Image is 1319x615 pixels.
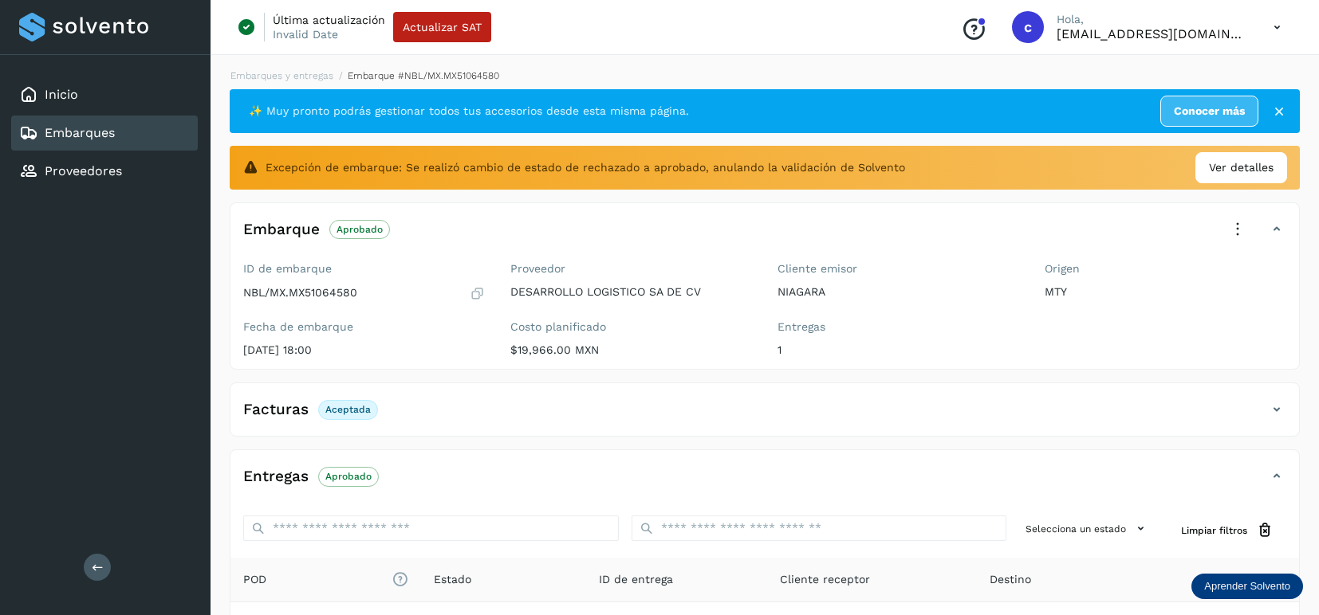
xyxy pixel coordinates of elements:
div: Aprender Solvento [1191,574,1303,599]
p: MTY [1045,285,1286,299]
a: Embarques y entregas [230,70,333,81]
label: Costo planificado [510,320,752,334]
div: EntregasAprobado [230,463,1299,503]
span: Actualizar SAT [403,22,482,33]
p: DESARROLLO LOGISTICO SA DE CV [510,285,752,299]
p: Invalid Date [273,27,338,41]
div: Inicio [11,77,198,112]
p: 1 [778,343,1019,357]
h4: Embarque [243,221,320,239]
span: Acciones [1207,571,1256,588]
label: Origen [1045,262,1286,276]
p: [DATE] 18:00 [243,343,485,357]
p: cavila@niagarawater.com [1057,26,1248,41]
span: Destino [990,571,1031,588]
h4: Facturas [243,401,309,419]
p: Aprender Solvento [1204,580,1290,593]
span: Excepción de embarque: Se realizó cambio de estado de rechazado a aprobado, anulando la validació... [266,159,905,176]
h4: Entregas [243,468,309,486]
span: Ver detalles [1209,159,1274,176]
label: Proveedor [510,262,752,276]
div: EmbarqueAprobado [230,216,1299,256]
div: Embarques [11,116,198,151]
p: Aceptada [325,404,371,415]
a: Inicio [45,87,78,102]
p: NIAGARA [778,285,1019,299]
div: Proveedores [11,154,198,189]
a: Conocer más [1160,96,1258,127]
div: FacturasAceptada [230,396,1299,436]
button: Actualizar SAT [393,12,491,42]
label: Cliente emisor [778,262,1019,276]
a: Proveedores [45,163,122,178]
p: Hola, [1057,13,1248,26]
span: POD [243,571,408,588]
p: Aprobado [325,471,372,482]
span: ID de entrega [599,571,673,588]
p: Aprobado [337,224,383,235]
a: Embarques [45,125,115,140]
p: NBL/MX.MX51064580 [243,286,357,300]
button: Limpiar filtros [1168,515,1286,545]
button: Selecciona un estado [1019,515,1156,542]
p: Última actualización [273,13,385,27]
span: Cliente receptor [780,571,870,588]
label: ID de embarque [243,262,485,276]
p: $19,966.00 MXN [510,343,752,357]
span: ✨ Muy pronto podrás gestionar todos tus accesorios desde esta misma página. [249,103,689,119]
span: Embarque #NBL/MX.MX51064580 [348,70,499,81]
span: Estado [434,571,471,588]
span: Limpiar filtros [1181,523,1247,538]
nav: breadcrumb [230,69,1300,83]
label: Entregas [778,320,1019,334]
label: Fecha de embarque [243,320,485,334]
